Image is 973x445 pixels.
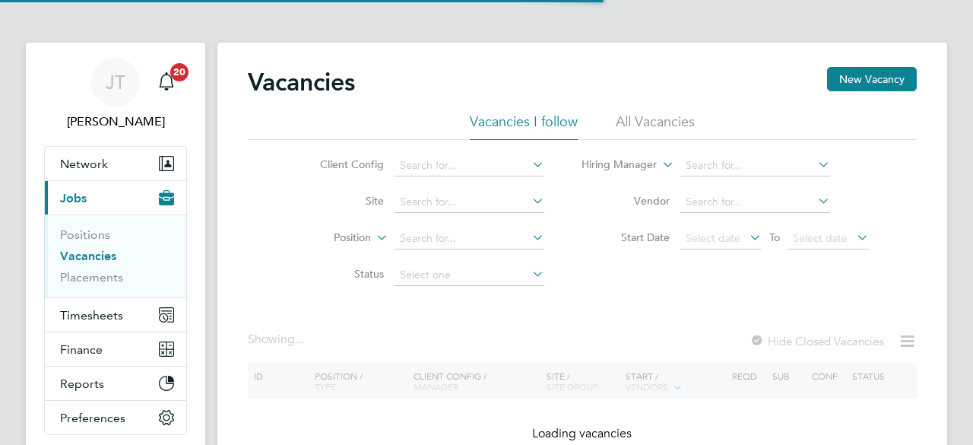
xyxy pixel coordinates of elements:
input: Select one [395,265,544,286]
button: Network [45,147,186,180]
input: Search for... [395,155,544,176]
a: Positions [60,227,110,242]
label: Position [284,230,371,246]
label: Hide Closed Vacancies [750,334,883,348]
span: ... [295,332,304,347]
input: Search for... [395,228,544,250]
label: Vendor [582,194,670,208]
button: Reports [45,367,186,400]
label: Start Date [582,230,670,244]
span: Finance [60,342,103,357]
li: Vacancies I follow [470,113,578,140]
input: Search for... [395,192,544,213]
span: Timesheets [60,308,123,323]
label: Client Config [296,157,384,171]
span: Network [60,157,108,171]
span: Select date [686,231,740,245]
a: 20 [151,58,182,106]
input: Search for... [680,155,830,176]
input: Search for... [680,192,830,213]
button: Preferences [45,401,186,434]
button: Timesheets [45,298,186,332]
span: JT [106,72,125,92]
button: Finance [45,332,186,366]
span: 20 [170,63,189,81]
span: Reports [60,377,104,391]
span: Preferences [60,411,125,425]
span: Joanne Taylor [44,113,187,131]
span: Select date [793,231,848,245]
li: All Vacancies [616,113,695,140]
span: Jobs [60,191,87,205]
label: Site [296,194,384,208]
label: Hiring Manager [569,157,657,173]
label: Status [296,267,384,281]
button: New Vacancy [827,67,917,91]
div: Showing [248,332,307,348]
a: Placements [60,270,123,284]
a: JT[PERSON_NAME] [44,58,187,131]
div: Jobs [45,215,186,297]
h2: Vacancies [248,67,355,97]
span: To [765,227,784,247]
a: Vacancies [60,249,116,263]
button: Jobs [45,181,186,215]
